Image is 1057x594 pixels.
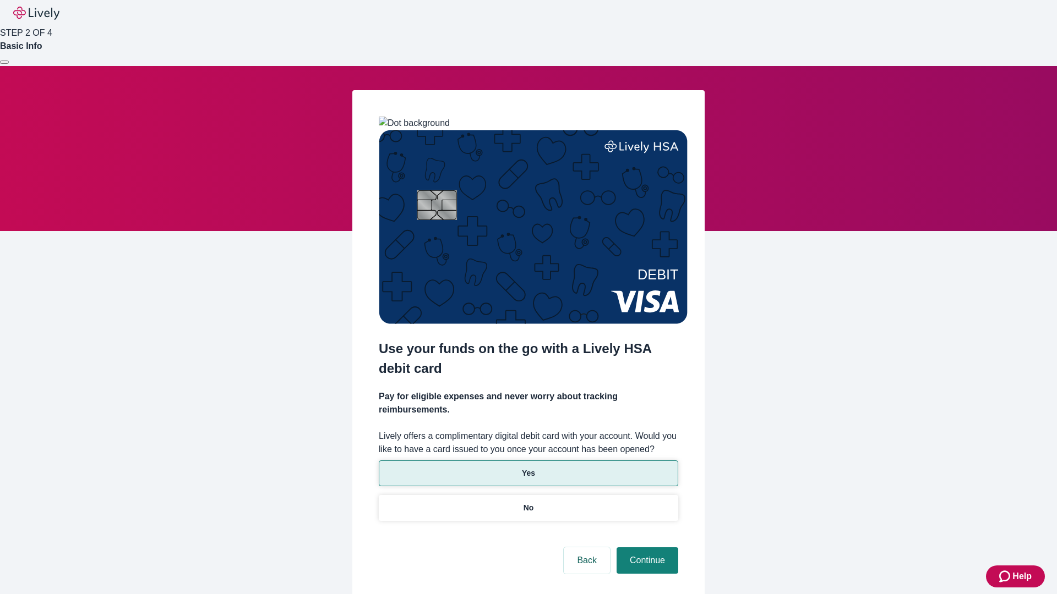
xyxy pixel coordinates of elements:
[617,547,678,574] button: Continue
[564,547,610,574] button: Back
[999,570,1012,583] svg: Zendesk support icon
[524,502,534,514] p: No
[986,565,1045,587] button: Zendesk support iconHelp
[13,7,59,20] img: Lively
[1012,570,1032,583] span: Help
[379,460,678,486] button: Yes
[379,390,678,416] h4: Pay for eligible expenses and never worry about tracking reimbursements.
[379,495,678,521] button: No
[379,339,678,378] h2: Use your funds on the go with a Lively HSA debit card
[379,117,450,130] img: Dot background
[522,468,535,479] p: Yes
[379,130,688,324] img: Debit card
[379,430,678,456] label: Lively offers a complimentary digital debit card with your account. Would you like to have a card...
